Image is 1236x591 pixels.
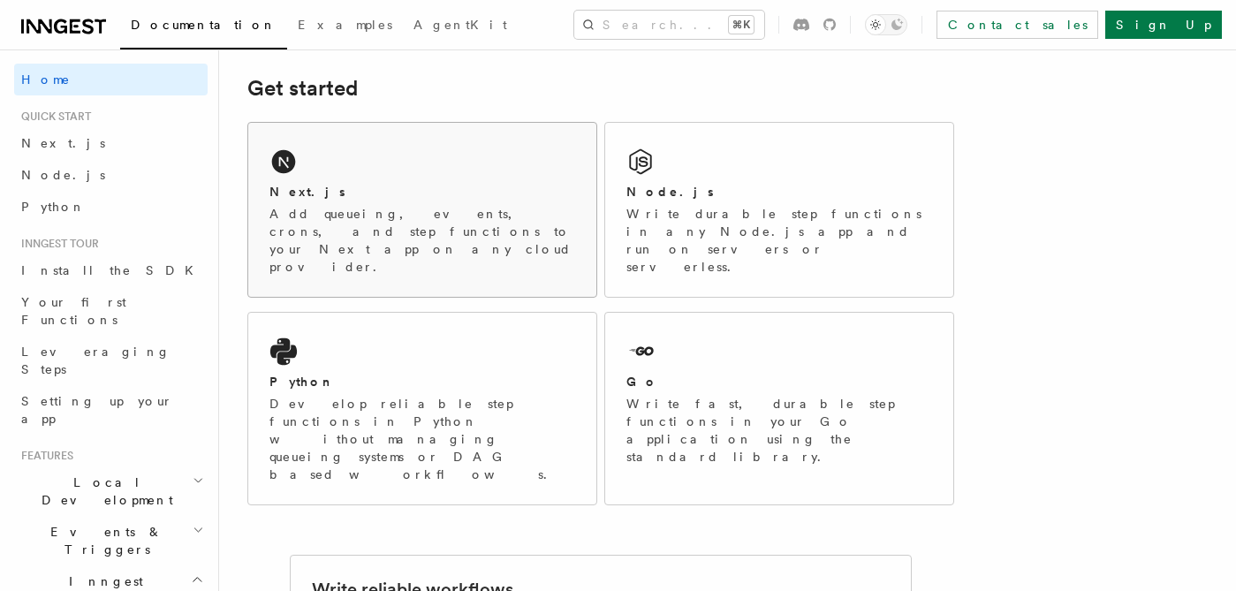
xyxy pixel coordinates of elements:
[14,385,208,435] a: Setting up your app
[21,295,126,327] span: Your first Functions
[729,16,754,34] kbd: ⌘K
[21,136,105,150] span: Next.js
[269,205,575,276] p: Add queueing, events, crons, and step functions to your Next app on any cloud provider.
[14,474,193,509] span: Local Development
[604,122,954,298] a: Node.jsWrite durable step functions in any Node.js app and run on servers or serverless.
[131,18,277,32] span: Documentation
[298,18,392,32] span: Examples
[21,168,105,182] span: Node.js
[21,394,173,426] span: Setting up your app
[936,11,1098,39] a: Contact sales
[120,5,287,49] a: Documentation
[14,127,208,159] a: Next.js
[14,159,208,191] a: Node.js
[14,516,208,565] button: Events & Triggers
[14,449,73,463] span: Features
[269,395,575,483] p: Develop reliable step functions in Python without managing queueing systems or DAG based workflows.
[21,71,71,88] span: Home
[21,345,171,376] span: Leveraging Steps
[626,373,658,390] h2: Go
[626,183,714,201] h2: Node.js
[14,466,208,516] button: Local Development
[1105,11,1222,39] a: Sign Up
[269,373,335,390] h2: Python
[574,11,764,39] button: Search...⌘K
[14,523,193,558] span: Events & Triggers
[247,76,358,101] a: Get started
[626,395,932,466] p: Write fast, durable step functions in your Go application using the standard library.
[287,5,403,48] a: Examples
[14,286,208,336] a: Your first Functions
[21,200,86,214] span: Python
[269,183,345,201] h2: Next.js
[14,191,208,223] a: Python
[14,237,99,251] span: Inngest tour
[14,336,208,385] a: Leveraging Steps
[403,5,518,48] a: AgentKit
[14,64,208,95] a: Home
[626,205,932,276] p: Write durable step functions in any Node.js app and run on servers or serverless.
[865,14,907,35] button: Toggle dark mode
[247,122,597,298] a: Next.jsAdd queueing, events, crons, and step functions to your Next app on any cloud provider.
[21,263,204,277] span: Install the SDK
[604,312,954,505] a: GoWrite fast, durable step functions in your Go application using the standard library.
[247,312,597,505] a: PythonDevelop reliable step functions in Python without managing queueing systems or DAG based wo...
[14,110,91,124] span: Quick start
[413,18,507,32] span: AgentKit
[14,254,208,286] a: Install the SDK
